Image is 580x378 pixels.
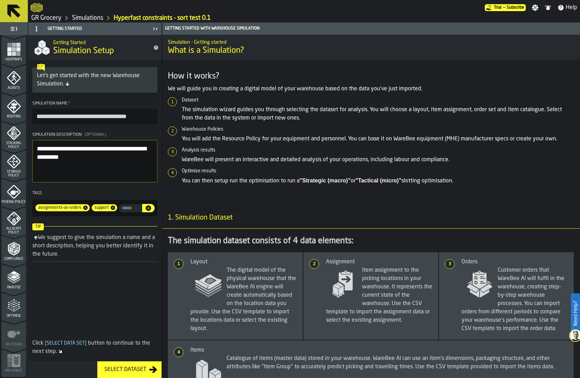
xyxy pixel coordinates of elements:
li: menu Re-assign [1,321,26,349]
div: Getting Started with Warehouse Simulation [164,26,579,31]
div: Items [190,346,568,354]
span: Optimise [1,314,26,318]
li: menu Optimise [1,293,26,320]
label: button-toggle-Help [555,3,580,12]
span: Required [68,101,70,106]
p: You will add the Resource Policy for your equipment and personnel. You can base it on WareBee equ... [182,135,574,143]
span: 2 [310,262,318,266]
span: Simulation Setup [53,46,114,57]
span: Re-assign [1,343,26,346]
h3: title-section-1. Simulation Dataset [162,207,580,229]
p: You can then setup run the optimisation to run a or slotting optimisation. [182,176,574,185]
p: The simulation wizard guides you through selecting the dataset for analysis. You will choose a la... [182,106,574,122]
span: Tip [32,223,44,230]
span: Picking Policy [1,200,26,204]
span: Help [566,3,577,12]
span: Remove tag [110,205,117,211]
span: 3 [446,262,454,266]
label: button-toggle-Toggle Full Menu [1,24,26,34]
input: input-value- input-value- [119,204,142,212]
label: button-toggle-Settings [529,4,541,11]
div: Let's get started with the new Warehouse Simulation. [37,72,153,88]
h6: Analysis results [182,147,574,153]
span: (Optional) [84,133,106,137]
span: support [92,205,110,210]
span: Allocate Policy [1,227,26,235]
span: Item assignment to the picking locations in your warehouse. It represents the current state of th... [326,266,433,324]
a: link-to-/wh/i/e451d98b-95f6-4604-91ff-c80219f9c36d/simulations/5af1956d-db5a-4108-bef7-5519505e0a3e [114,14,211,22]
h6: Warehouse Policies [182,126,574,132]
strong: "Strategic (macro)" [300,178,351,183]
span: Simulation Description [32,133,82,137]
span: The digital model of the physical warehouse that the WareBee AI engine will create automatically ... [190,266,297,333]
span: — [503,5,505,10]
li: menu Analyse [1,264,26,292]
span: Remove tag [83,205,90,211]
span: [ [45,341,47,346]
div: We suggest to give the simulation a name and a short description, helping you better identify it ... [32,235,155,257]
span: 1. Simulation Dataset [162,213,233,223]
span: ] [85,341,87,346]
span: Select Data Set [43,341,88,346]
h3: How it works? [168,71,574,82]
div: title-Simulation Setup [28,35,162,60]
label: button-toggle-Notifications [542,4,554,11]
span: assignments-as-orders [35,205,83,210]
li: menu Stacking Policy [1,122,26,149]
div: Click button to continue to the next step. [32,339,157,356]
a: link-to-/wh/i/e451d98b-95f6-4604-91ff-c80219f9c36d [31,14,62,22]
nav: Breadcrumb [31,14,577,22]
div: Menu Subscription [485,4,526,11]
div: Select Dataset [101,365,149,374]
span: Analyse [1,286,26,289]
header: Getting Started with Warehouse Simulation [162,23,580,35]
label: Need Help? [572,294,579,333]
span: Implement [1,369,26,373]
li: menu Allocate Policy [1,207,26,235]
li: menu Heatmaps [1,36,26,64]
input: button-toolbar-Simulation Name [32,109,157,124]
strong: "Tactical (micro)" [356,178,401,183]
span: Agents [1,86,26,90]
button: button- [142,204,155,212]
div: title-What is a Simulation? [162,35,580,60]
li: menu Data Stats [1,8,26,35]
li: menu Agents [1,65,26,92]
h6: Optimise results [182,168,574,174]
label: input-value- [119,204,142,212]
span: Stacking Policy [1,141,26,149]
button: button-Select Dataset [97,361,162,378]
li: menu Storage Policy [1,150,26,178]
label: button-toolbar-Simulation Name [32,101,157,124]
span: What is a Simulation? [168,45,574,56]
label: button-toggle-Close me [150,25,160,33]
li: menu Compliance [1,236,26,263]
span: Heatmaps [1,58,26,61]
a: link-to-/wh/i/e451d98b-95f6-4604-91ff-c80219f9c36d/pricing/ [485,4,526,11]
textarea: Simulation Description(Optional) [32,140,157,182]
h2: Sub Title [53,39,148,46]
div: Orders [461,258,568,266]
span: Storage Policy [1,170,26,178]
span: Tags [32,191,42,195]
a: link-to-/wh/i/e451d98b-95f6-4604-91ff-c80219f9c36d [72,14,103,22]
span: Trial [494,5,501,10]
p: WareBee will present an interactive and detailed analysis of your operations, including labour an... [182,156,574,164]
div: Getting Started [30,23,150,34]
span: 4 [174,350,183,355]
span: 1 [174,262,183,266]
p: We will guide you in creating a digital model of your warehouse based on the data you've just imp... [168,85,574,93]
span: Routing [1,115,26,118]
span: Customer orders that WareBee AI will fulfil in the warehouse, creating step-by-step warehouse pro... [461,266,568,333]
a: logo-header [31,1,43,14]
div: The simulation dataset consists of 4 data elements: [168,236,574,247]
div: Assignment [326,258,433,266]
div: Layout [190,258,297,266]
span: Subscribe [507,5,524,10]
div: Simulation Name [32,101,157,106]
span: Compliance [1,257,26,261]
li: menu Routing [1,93,26,121]
h2: Sub Title [168,38,574,45]
li: menu Picking Policy [1,179,26,206]
h6: Dataset [182,97,574,103]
